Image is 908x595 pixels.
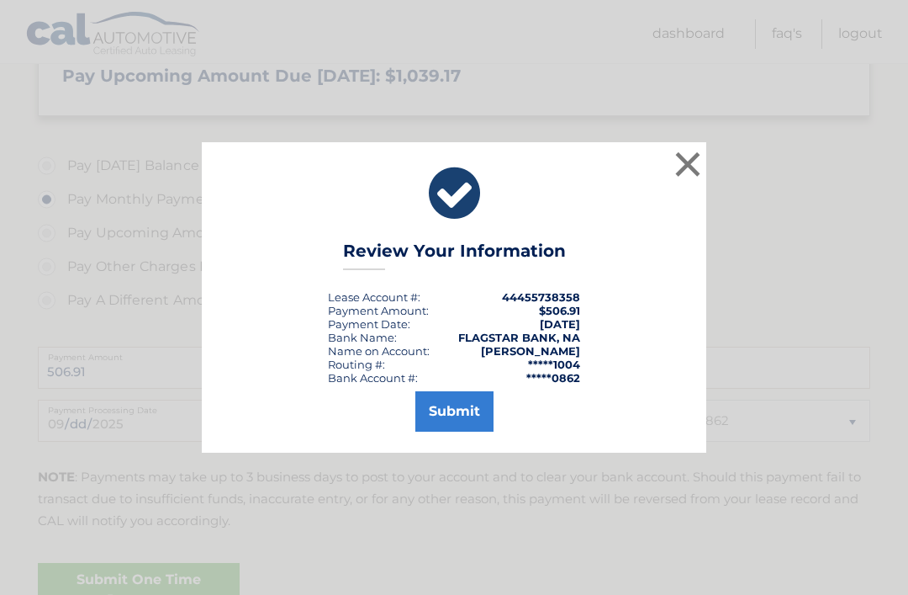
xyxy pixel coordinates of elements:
div: : [328,317,410,331]
h3: Review Your Information [343,241,566,270]
strong: FLAGSTAR BANK, NA [458,331,580,344]
div: Bank Name: [328,331,397,344]
div: Routing #: [328,358,385,371]
div: Payment Amount: [328,304,429,317]
span: [DATE] [540,317,580,331]
button: × [671,147,705,181]
span: $506.91 [539,304,580,317]
div: Lease Account #: [328,290,420,304]
button: Submit [415,391,494,432]
strong: [PERSON_NAME] [481,344,580,358]
div: Bank Account #: [328,371,418,385]
div: Name on Account: [328,344,430,358]
span: Payment Date [328,317,408,331]
strong: 44455738358 [502,290,580,304]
